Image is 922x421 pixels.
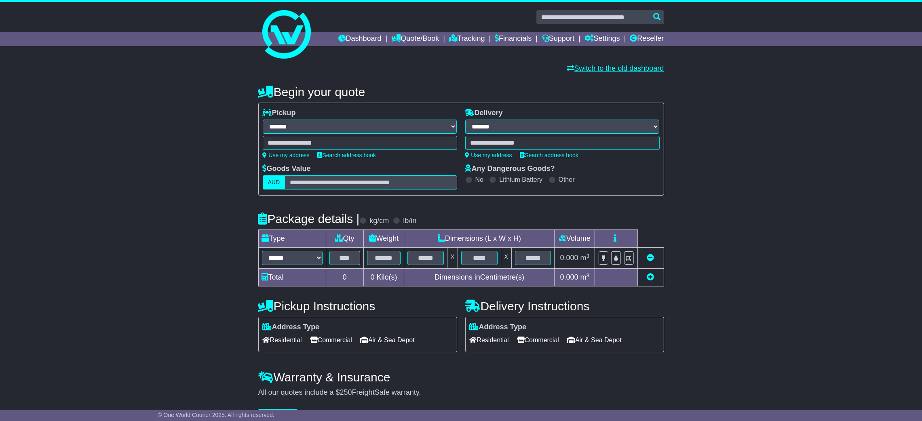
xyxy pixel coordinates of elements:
span: © One World Courier 2025. All rights reserved. [158,412,274,418]
td: Kilo(s) [363,269,404,286]
a: Switch to the old dashboard [567,64,664,72]
span: Commercial [517,334,559,346]
span: Commercial [310,334,352,346]
span: 0.000 [560,273,578,281]
label: No [475,176,483,183]
label: kg/cm [369,217,389,225]
a: Support [542,32,574,46]
span: 0 [370,273,374,281]
span: Residential [263,334,302,346]
h4: Delivery Instructions [465,299,664,313]
td: 0 [326,269,363,286]
a: Tracking [449,32,485,46]
label: Address Type [263,323,320,332]
td: Type [258,230,326,248]
a: Quote/Book [391,32,439,46]
td: Dimensions (L x W x H) [404,230,555,248]
a: Dashboard [338,32,382,46]
sup: 3 [587,272,590,278]
a: Add new item [647,273,654,281]
td: x [501,248,511,269]
a: Settings [584,32,620,46]
td: Total [258,269,326,286]
h4: Begin your quote [258,85,664,99]
span: m [580,273,590,281]
span: m [580,254,590,262]
a: Search address book [520,152,578,158]
td: x [447,248,458,269]
span: Residential [470,334,509,346]
label: Delivery [465,109,503,118]
a: Search address book [318,152,376,158]
a: Use my address [465,152,512,158]
div: All our quotes include a $ FreightSafe warranty. [258,388,664,397]
span: 250 [340,388,352,396]
span: 0.000 [560,254,578,262]
span: Air & Sea Depot [567,334,622,346]
label: Pickup [263,109,296,118]
td: Volume [555,230,595,248]
label: Lithium Battery [499,176,542,183]
a: Financials [495,32,532,46]
h4: Warranty & Insurance [258,370,664,384]
td: Qty [326,230,363,248]
td: Weight [363,230,404,248]
h4: Package details | [258,212,360,225]
sup: 3 [587,253,590,259]
label: Other [559,176,575,183]
label: Goods Value [263,164,311,173]
a: Reseller [630,32,664,46]
a: Remove this item [647,254,654,262]
label: Any Dangerous Goods? [465,164,555,173]
a: Use my address [263,152,310,158]
h4: Pickup Instructions [258,299,457,313]
span: Air & Sea Depot [360,334,415,346]
label: AUD [263,175,285,189]
td: Dimensions in Centimetre(s) [404,269,555,286]
label: lb/in [403,217,416,225]
label: Address Type [470,323,527,332]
